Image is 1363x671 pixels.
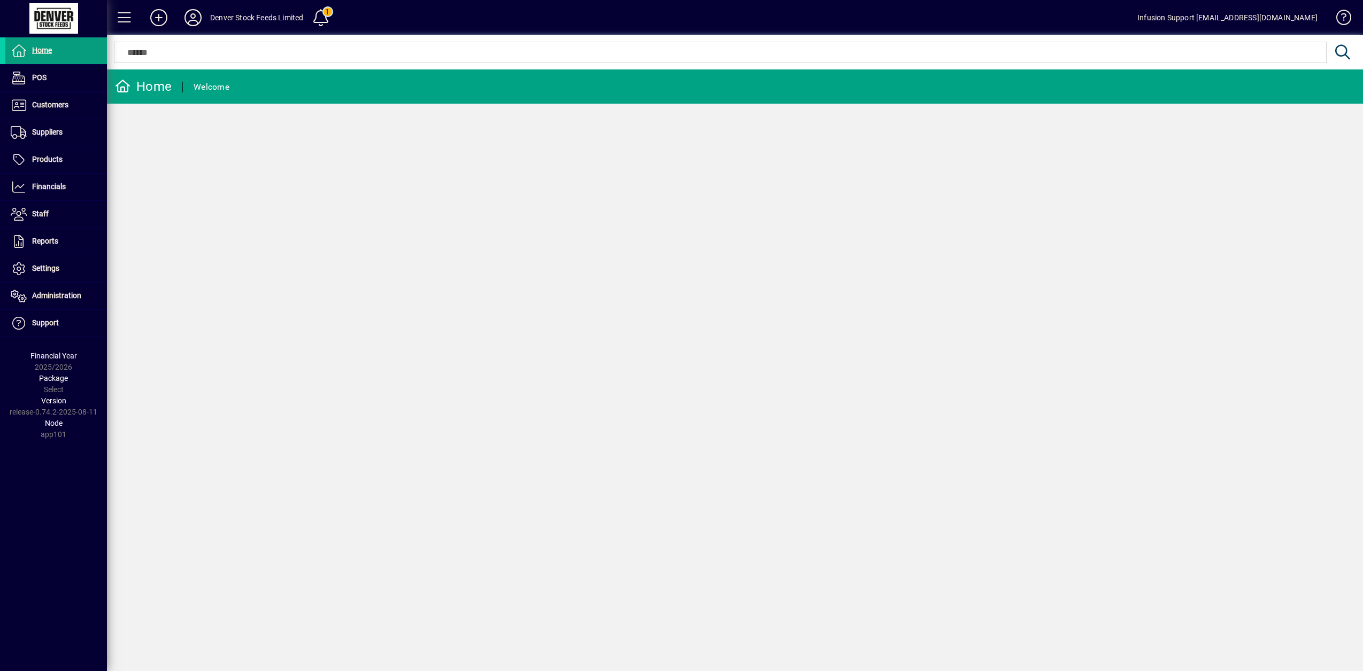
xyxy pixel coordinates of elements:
[32,46,52,54] span: Home
[5,146,107,173] a: Products
[1328,2,1350,37] a: Knowledge Base
[41,396,66,405] span: Version
[115,78,172,95] div: Home
[5,283,107,309] a: Administration
[32,128,63,136] span: Suppliers
[32,155,63,163] span: Products
[5,255,107,282] a: Settings
[210,9,304,26] div: Denver Stock Feeds Limited
[5,92,107,119] a: Customers
[32,100,68,109] span: Customers
[32,237,58,245] span: Reports
[194,79,229,96] div: Welcome
[5,174,107,200] a: Financials
[32,264,59,272] span: Settings
[142,8,176,27] button: Add
[5,310,107,337] a: Support
[32,182,66,191] span: Financials
[32,291,81,300] span: Administration
[45,419,63,427] span: Node
[32,318,59,327] span: Support
[39,374,68,383] span: Package
[30,352,77,360] span: Financial Year
[32,73,47,82] span: POS
[1137,9,1318,26] div: Infusion Support [EMAIL_ADDRESS][DOMAIN_NAME]
[5,65,107,91] a: POS
[32,209,49,218] span: Staff
[5,228,107,255] a: Reports
[5,119,107,146] a: Suppliers
[5,201,107,228] a: Staff
[176,8,210,27] button: Profile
